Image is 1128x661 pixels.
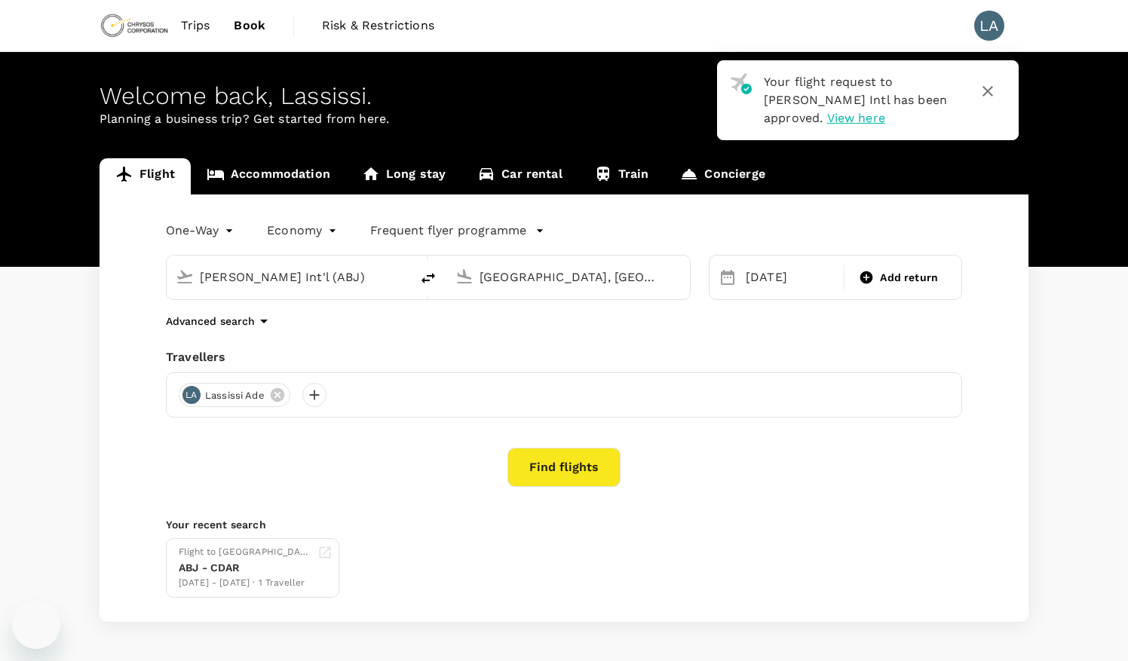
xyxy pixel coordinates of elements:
img: flight-approved [730,73,752,94]
span: Book [234,17,265,35]
span: Add return [880,270,938,286]
button: Open [400,275,403,278]
span: Lassissi Ade [196,388,274,403]
div: [DATE] [740,262,841,292]
a: Concierge [664,158,780,194]
p: Frequent flyer programme [370,222,526,240]
div: Economy [267,219,340,243]
a: Long stay [346,158,461,194]
button: delete [410,260,446,296]
p: Your recent search [166,517,962,532]
p: Planning a business trip? Get started from here. [100,110,1028,128]
img: Chrysos Corporation [100,9,169,42]
button: Advanced search [166,312,273,330]
div: LA [974,11,1004,41]
span: Your flight request to [PERSON_NAME] Intl has been approved. [764,75,947,125]
a: Train [578,158,665,194]
div: [DATE] - [DATE] · 1 Traveller [179,576,311,591]
div: LALassissi Ade [179,383,290,407]
a: Accommodation [191,158,346,194]
div: Flight to [GEOGRAPHIC_DATA] [179,545,311,560]
span: View here [827,111,885,125]
span: Risk & Restrictions [322,17,434,35]
div: LA [182,386,201,404]
input: Going to [480,265,658,289]
button: Open [679,275,682,278]
div: Welcome back , Lassissi . [100,82,1028,110]
div: Travellers [166,348,962,366]
button: Frequent flyer programme [370,222,544,240]
iframe: Button to launch messaging window [12,601,60,649]
a: Flight [100,158,191,194]
span: Trips [181,17,210,35]
p: Advanced search [166,314,255,329]
div: One-Way [166,219,237,243]
button: Find flights [507,448,621,487]
a: Car rental [461,158,578,194]
input: Depart from [200,265,379,289]
div: ABJ - CDAR [179,560,311,576]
